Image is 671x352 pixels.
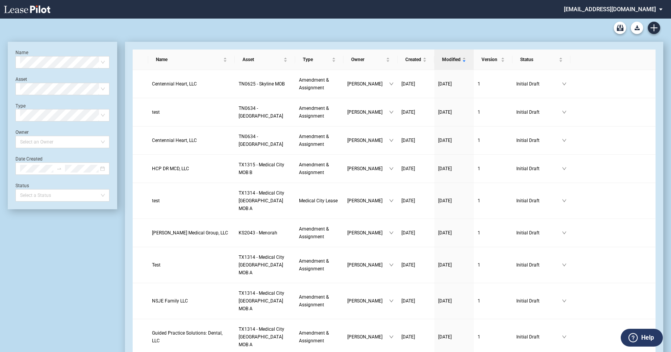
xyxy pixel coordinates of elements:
span: down [389,82,394,86]
span: KS2043 - Menorah [239,230,277,236]
span: TX1314 - Medical City Dallas MOB A [239,190,284,211]
span: [DATE] [438,262,452,268]
th: Modified [434,50,474,70]
span: down [389,231,394,235]
span: Medical City Lease [299,198,338,203]
th: Owner [343,50,398,70]
span: [PERSON_NAME] [347,229,389,237]
label: Type [15,103,26,109]
a: TX1314 - Medical City [GEOGRAPHIC_DATA] MOB A [239,325,291,349]
span: [DATE] [438,298,452,304]
a: 1 [478,229,509,237]
a: TN0625 - Skyline MOB [239,80,291,88]
span: down [389,138,394,143]
span: [DATE] [438,334,452,340]
a: 1 [478,197,509,205]
span: [PERSON_NAME] [347,108,389,116]
span: [PERSON_NAME] [347,137,389,144]
span: [DATE] [401,262,415,268]
span: Initial Draft [516,261,562,269]
label: Owner [15,130,29,135]
span: down [389,335,394,339]
span: down [562,198,567,203]
span: Initial Draft [516,333,562,341]
span: TN0625 - Skyline MOB [239,81,285,87]
a: [DATE] [401,261,430,269]
span: down [562,166,567,171]
span: HCP DR MCD, LLC [152,166,189,171]
a: [PERSON_NAME] Medical Group, LLC [152,229,231,237]
span: [DATE] [438,81,452,87]
a: [DATE] [438,80,470,88]
span: down [562,335,567,339]
span: [PERSON_NAME] [347,80,389,88]
span: down [389,110,394,114]
a: Medical City Lease [299,197,340,205]
a: [DATE] [401,108,430,116]
label: Help [641,333,654,343]
span: 1 [478,81,480,87]
span: down [389,166,394,171]
a: Archive [614,22,626,34]
span: [PERSON_NAME] [347,333,389,341]
a: [DATE] [438,197,470,205]
span: down [389,299,394,303]
span: Statland Medical Group, LLC [152,230,228,236]
a: Amendment & Assignment [299,133,340,148]
a: NSJE Family LLC [152,297,231,305]
a: [DATE] [438,297,470,305]
span: Version [481,56,499,63]
span: [DATE] [438,138,452,143]
label: Asset [15,77,27,82]
span: down [562,110,567,114]
span: [DATE] [401,138,415,143]
span: TX1315 - Medical City MOB B [239,162,284,175]
a: 1 [478,137,509,144]
a: [DATE] [438,333,470,341]
a: HCP DR MCD, LLC [152,165,231,173]
span: [DATE] [438,109,452,115]
span: Initial Draft [516,137,562,144]
a: 1 [478,108,509,116]
span: down [389,198,394,203]
span: [DATE] [401,298,415,304]
span: test [152,198,160,203]
span: [DATE] [401,109,415,115]
a: 1 [478,165,509,173]
span: Guided Practice Solutions: Dental, LLC [152,330,222,343]
a: [DATE] [401,165,430,173]
label: Name [15,50,28,55]
a: Guided Practice Solutions: Dental, LLC [152,329,231,345]
span: [PERSON_NAME] [347,297,389,305]
span: Initial Draft [516,197,562,205]
span: TX1314 - Medical City Dallas MOB A [239,326,284,347]
a: Create new document [648,22,660,34]
a: Amendment & Assignment [299,257,340,273]
span: [DATE] [438,166,452,171]
a: [DATE] [401,137,430,144]
a: [DATE] [438,229,470,237]
th: Created [398,50,434,70]
span: [PERSON_NAME] [347,197,389,205]
a: Amendment & Assignment [299,293,340,309]
span: down [562,138,567,143]
a: KS2043 - Menorah [239,229,291,237]
span: [DATE] [438,198,452,203]
span: down [562,231,567,235]
span: TX1314 - Medical City Dallas MOB A [239,255,284,275]
a: [DATE] [438,137,470,144]
button: Help [621,329,663,347]
span: Amendment & Assignment [299,162,329,175]
a: TN0634 - [GEOGRAPHIC_DATA] [239,133,291,148]
span: 1 [478,230,480,236]
span: Test [152,262,160,268]
a: [DATE] [401,333,430,341]
label: Date Created [15,156,43,162]
a: [DATE] [401,197,430,205]
a: Centennial Heart, LLC [152,137,231,144]
span: swap-right [56,166,62,171]
a: Amendment & Assignment [299,225,340,241]
a: Amendment & Assignment [299,161,340,176]
span: 1 [478,334,480,340]
span: 1 [478,198,480,203]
